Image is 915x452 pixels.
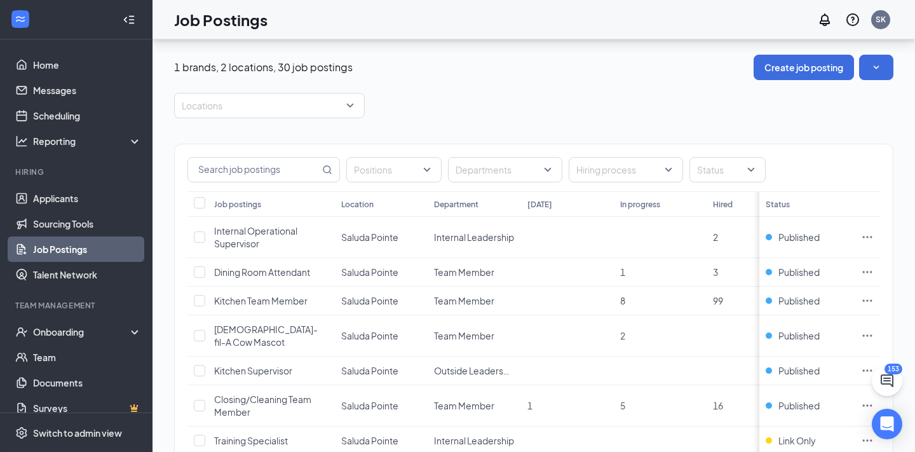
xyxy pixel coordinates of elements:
[876,14,886,25] div: SK
[214,199,261,210] div: Job postings
[861,399,874,412] svg: Ellipses
[778,266,820,278] span: Published
[859,55,893,80] button: SmallChevronDown
[341,266,398,278] span: Saluda Pointe
[33,325,131,338] div: Onboarding
[713,400,723,411] span: 16
[754,55,854,80] button: Create job posting
[434,231,514,243] span: Internal Leadership
[614,191,707,217] th: In progress
[861,434,874,447] svg: Ellipses
[335,357,428,385] td: Saluda Pointe
[527,400,532,411] span: 1
[33,211,142,236] a: Sourcing Tools
[861,364,874,377] svg: Ellipses
[341,365,398,376] span: Saluda Pointe
[428,385,520,427] td: Team Member
[14,13,27,25] svg: WorkstreamLogo
[335,258,428,287] td: Saluda Pointe
[322,165,332,175] svg: MagnifyingGlass
[778,434,816,447] span: Link Only
[33,52,142,78] a: Home
[817,12,832,27] svg: Notifications
[341,435,398,446] span: Saluda Pointe
[174,9,268,31] h1: Job Postings
[428,258,520,287] td: Team Member
[434,266,494,278] span: Team Member
[778,231,820,243] span: Published
[713,231,718,243] span: 2
[15,300,139,311] div: Team Management
[428,315,520,357] td: Team Member
[33,370,142,395] a: Documents
[428,357,520,385] td: Outside Leadership
[870,61,883,74] svg: SmallChevronDown
[335,315,428,357] td: Saluda Pointe
[620,400,625,411] span: 5
[620,330,625,341] span: 2
[214,435,288,446] span: Training Specialist
[434,435,514,446] span: Internal Leadership
[214,324,318,348] span: [DEMOGRAPHIC_DATA]-fil-A Cow Mascot
[33,236,142,262] a: Job Postings
[188,158,320,182] input: Search job postings
[434,330,494,341] span: Team Member
[713,266,718,278] span: 3
[33,262,142,287] a: Talent Network
[33,427,122,439] div: Switch to admin view
[872,366,902,396] button: ChatActive
[341,295,398,306] span: Saluda Pointe
[884,364,902,374] div: 153
[434,400,494,411] span: Team Member
[214,266,310,278] span: Dining Room Attendant
[33,103,142,128] a: Scheduling
[341,231,398,243] span: Saluda Pointe
[174,60,353,74] p: 1 brands, 2 locations, 30 job postings
[707,191,799,217] th: Hired
[341,330,398,341] span: Saluda Pointe
[214,394,311,418] span: Closing/Cleaning Team Member
[33,395,142,421] a: SurveysCrown
[341,199,374,210] div: Location
[15,167,139,177] div: Hiring
[861,231,874,243] svg: Ellipses
[341,400,398,411] span: Saluda Pointe
[872,409,902,439] div: Open Intercom Messenger
[214,365,292,376] span: Kitchen Supervisor
[33,78,142,103] a: Messages
[33,345,142,370] a: Team
[845,12,860,27] svg: QuestionInfo
[778,399,820,412] span: Published
[214,295,308,306] span: Kitchen Team Member
[434,199,478,210] div: Department
[214,225,297,249] span: Internal Operational Supervisor
[778,364,820,377] span: Published
[879,373,895,388] svg: ChatActive
[620,266,625,278] span: 1
[434,295,494,306] span: Team Member
[713,295,723,306] span: 99
[33,135,142,147] div: Reporting
[123,13,135,26] svg: Collapse
[861,329,874,342] svg: Ellipses
[15,427,28,439] svg: Settings
[428,217,520,258] td: Internal Leadership
[15,135,28,147] svg: Analysis
[15,325,28,338] svg: UserCheck
[33,186,142,211] a: Applicants
[778,329,820,342] span: Published
[778,294,820,307] span: Published
[861,294,874,307] svg: Ellipses
[428,287,520,315] td: Team Member
[861,266,874,278] svg: Ellipses
[335,287,428,315] td: Saluda Pointe
[434,365,516,376] span: Outside Leadership
[759,191,855,217] th: Status
[620,295,625,306] span: 8
[335,385,428,427] td: Saluda Pointe
[335,217,428,258] td: Saluda Pointe
[521,191,614,217] th: [DATE]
